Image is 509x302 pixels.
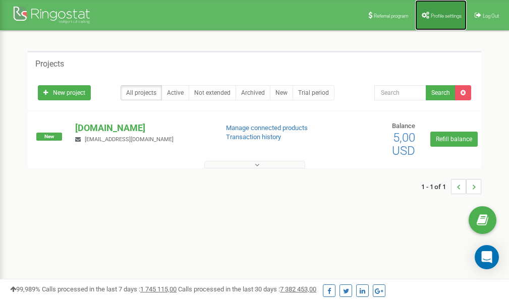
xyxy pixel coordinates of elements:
[421,179,451,194] span: 1 - 1 of 1
[430,132,478,147] a: Refill balance
[270,85,293,100] a: New
[75,122,209,135] p: [DOMAIN_NAME]
[475,245,499,269] div: Open Intercom Messenger
[374,85,426,100] input: Search
[38,85,91,100] a: New project
[161,85,189,100] a: Active
[280,285,316,293] u: 7 382 453,00
[431,13,462,19] span: Profile settings
[35,59,64,69] h5: Projects
[293,85,334,100] a: Trial period
[426,85,456,100] button: Search
[226,133,281,141] a: Transaction history
[226,124,308,132] a: Manage connected products
[236,85,270,100] a: Archived
[42,285,177,293] span: Calls processed in the last 7 days :
[374,13,409,19] span: Referral program
[85,136,174,143] span: [EMAIL_ADDRESS][DOMAIN_NAME]
[140,285,177,293] u: 1 745 115,00
[178,285,316,293] span: Calls processed in the last 30 days :
[392,131,415,158] span: 5,00 USD
[36,133,62,141] span: New
[121,85,162,100] a: All projects
[189,85,236,100] a: Not extended
[421,169,481,204] nav: ...
[392,122,415,130] span: Balance
[10,285,40,293] span: 99,989%
[483,13,499,19] span: Log Out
